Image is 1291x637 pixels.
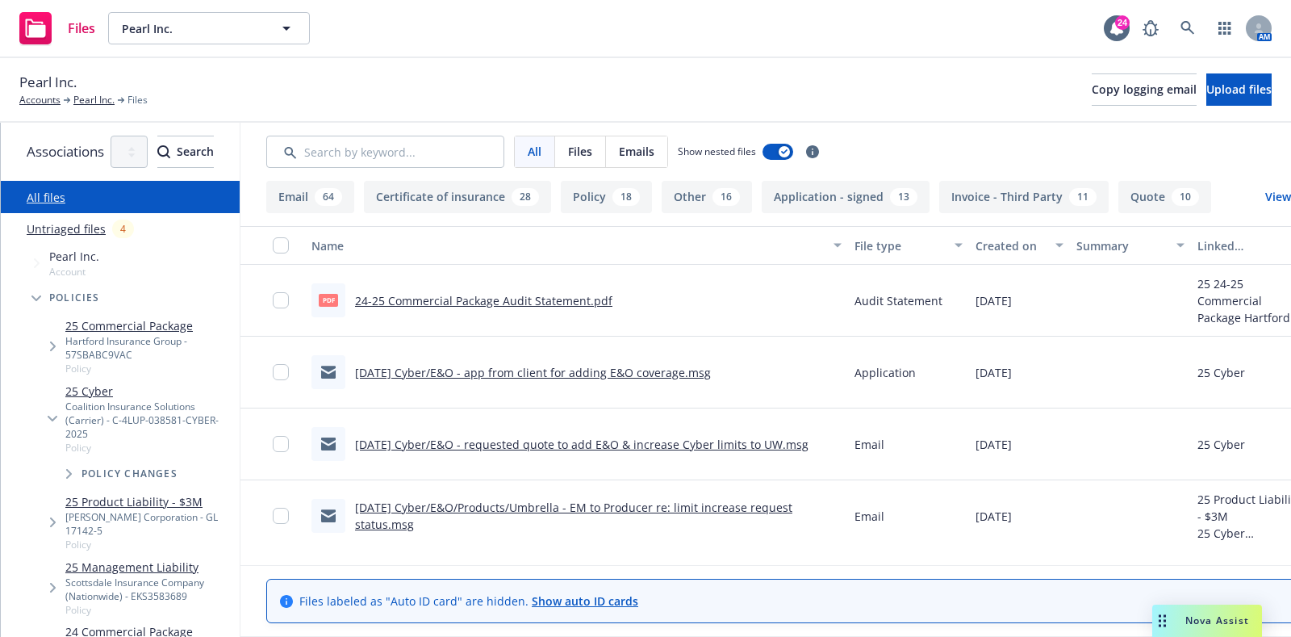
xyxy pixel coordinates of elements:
[273,436,289,452] input: Toggle Row Selected
[49,265,99,279] span: Account
[561,181,652,213] button: Policy
[976,508,1012,525] span: [DATE]
[315,188,342,206] div: 64
[532,593,638,609] a: Show auto ID cards
[65,400,233,441] div: Coalition Insurance Solutions (Carrier) - C-4LUP-038581-CYBER-2025
[1185,614,1249,627] span: Nova Assist
[27,190,65,205] a: All files
[1092,82,1197,97] span: Copy logging email
[157,136,214,168] button: SearchSearch
[299,593,638,610] span: Files labeled as "Auto ID card" are hidden.
[65,334,233,362] div: Hartford Insurance Group - 57SBABC9VAC
[68,22,95,35] span: Files
[1172,12,1204,44] a: Search
[157,145,170,158] svg: Search
[1152,605,1172,637] div: Drag to move
[528,143,541,160] span: All
[81,469,178,479] span: Policy changes
[1172,188,1199,206] div: 10
[939,181,1109,213] button: Invoice - Third Party
[848,226,969,265] button: File type
[1118,181,1211,213] button: Quote
[355,500,792,532] a: [DATE] Cyber/E&O/Products/Umbrella - EM to Producer re: limit increase request status.msg
[49,248,99,265] span: Pearl Inc.
[273,292,289,308] input: Toggle Row Selected
[157,136,214,167] div: Search
[65,603,233,617] span: Policy
[662,181,752,213] button: Other
[1209,12,1241,44] a: Switch app
[311,237,824,254] div: Name
[512,188,539,206] div: 28
[976,292,1012,309] span: [DATE]
[976,237,1046,254] div: Created on
[65,576,233,603] div: Scottsdale Insurance Company (Nationwide) - EKS3583689
[266,181,354,213] button: Email
[319,294,338,306] span: pdf
[49,293,100,303] span: Policies
[19,93,61,107] a: Accounts
[854,292,942,309] span: Audit Statement
[1070,226,1191,265] button: Summary
[1206,73,1272,106] button: Upload files
[1076,237,1167,254] div: Summary
[112,220,134,238] div: 4
[266,136,504,168] input: Search by keyword...
[65,559,233,576] a: 25 Management Liability
[19,72,77,93] span: Pearl Inc.
[619,143,654,160] span: Emails
[568,143,592,160] span: Files
[364,181,551,213] button: Certificate of insurance
[122,20,261,37] span: Pearl Inc.
[65,383,233,400] a: 25 Cyber
[27,220,106,237] a: Untriaged files
[355,437,808,452] a: [DATE] Cyber/E&O - requested quote to add E&O & increase Cyber limits to UW.msg
[1092,73,1197,106] button: Copy logging email
[1152,605,1262,637] button: Nova Assist
[65,362,233,375] span: Policy
[273,508,289,524] input: Toggle Row Selected
[108,12,310,44] button: Pearl Inc.
[65,493,233,510] a: 25 Product Liability - $3M
[854,508,884,525] span: Email
[65,538,233,551] span: Policy
[73,93,115,107] a: Pearl Inc.
[1115,15,1130,30] div: 24
[65,441,233,455] span: Policy
[762,181,930,213] button: Application - signed
[678,145,756,158] span: Show nested files
[355,365,711,380] a: [DATE] Cyber/E&O - app from client for adding E&O coverage.msg
[273,237,289,254] input: Select all
[976,436,1012,453] span: [DATE]
[854,364,916,381] span: Application
[712,188,740,206] div: 16
[1197,436,1245,453] div: 25 Cyber
[854,237,945,254] div: File type
[273,364,289,380] input: Toggle Row Selected
[13,6,102,51] a: Files
[969,226,1070,265] button: Created on
[127,93,148,107] span: Files
[976,364,1012,381] span: [DATE]
[27,141,104,162] span: Associations
[355,293,612,308] a: 24-25 Commercial Package Audit Statement.pdf
[305,226,848,265] button: Name
[612,188,640,206] div: 18
[1206,82,1272,97] span: Upload files
[65,317,233,334] a: 25 Commercial Package
[1134,12,1167,44] a: Report a Bug
[890,188,917,206] div: 13
[854,436,884,453] span: Email
[1069,188,1097,206] div: 11
[65,510,233,538] div: [PERSON_NAME] Corporation - GL 17142-5
[1197,364,1245,381] div: 25 Cyber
